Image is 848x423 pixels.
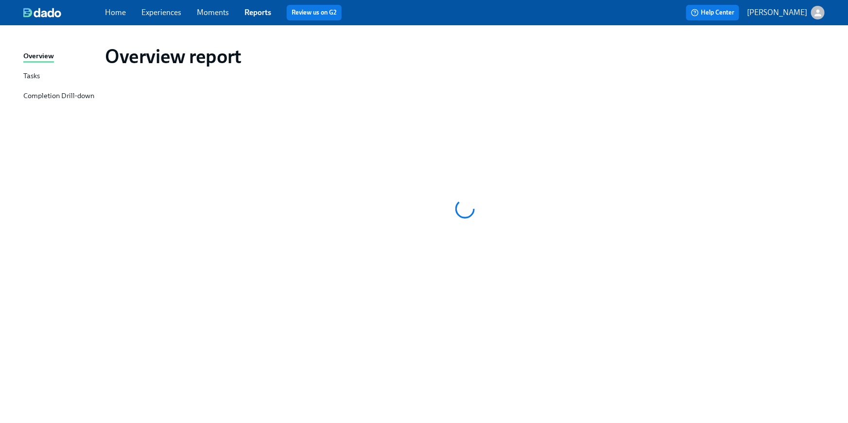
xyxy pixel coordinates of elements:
[244,8,271,17] a: Reports
[23,90,97,102] a: Completion Drill-down
[23,90,94,102] div: Completion Drill-down
[23,51,97,63] a: Overview
[197,8,229,17] a: Moments
[292,8,337,17] a: Review us on G2
[287,5,342,20] button: Review us on G2
[141,8,181,17] a: Experiences
[686,5,739,20] button: Help Center
[23,70,97,83] a: Tasks
[23,51,54,63] div: Overview
[747,6,825,19] button: [PERSON_NAME]
[691,8,734,17] span: Help Center
[105,45,242,68] h1: Overview report
[747,7,807,18] p: [PERSON_NAME]
[23,70,40,83] div: Tasks
[23,8,105,17] a: dado
[23,8,61,17] img: dado
[105,8,126,17] a: Home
